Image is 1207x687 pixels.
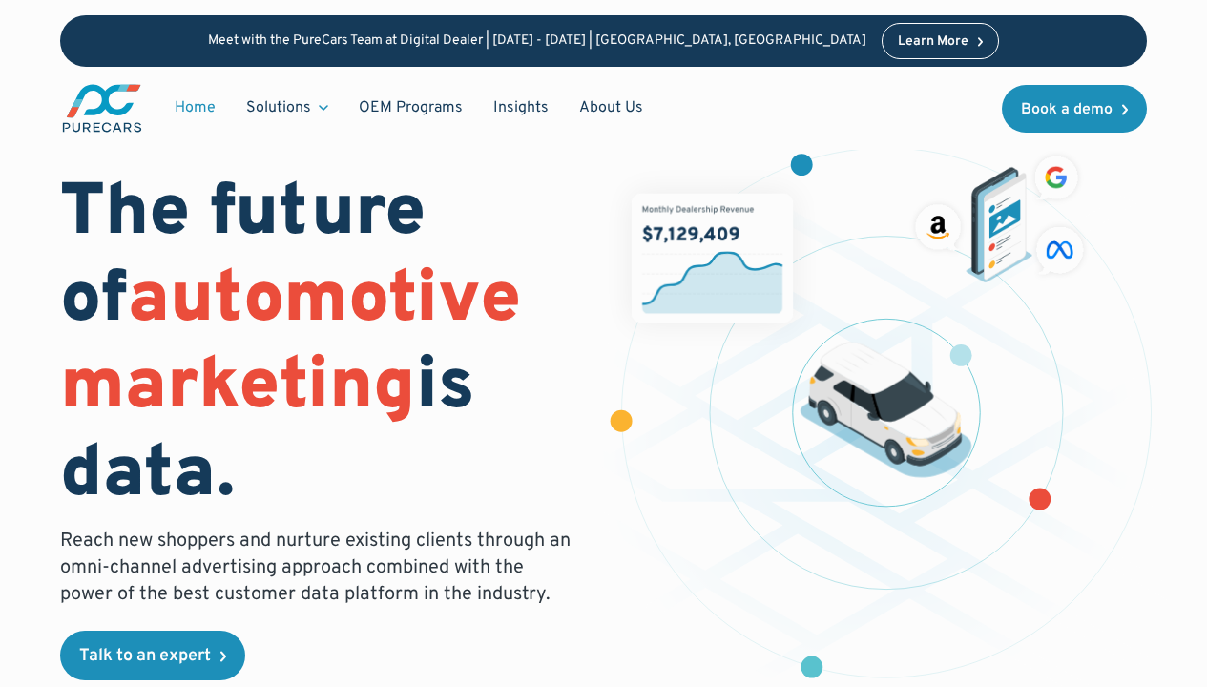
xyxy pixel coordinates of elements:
a: Insights [478,90,564,126]
a: About Us [564,90,658,126]
a: OEM Programs [343,90,478,126]
h1: The future of is data. [60,172,580,520]
img: ads on social media and advertising partners [908,150,1089,282]
div: Book a demo [1021,102,1113,117]
a: Learn More [882,23,1000,59]
div: Learn More [898,35,968,49]
a: Talk to an expert [60,631,245,680]
a: Home [159,90,231,126]
a: Book a demo [1002,85,1147,133]
div: Solutions [246,97,311,118]
div: Solutions [231,90,343,126]
img: chart showing monthly dealership revenue of $7m [632,193,793,322]
img: purecars logo [60,82,144,135]
img: illustration of a vehicle [801,343,972,478]
p: Meet with the PureCars Team at Digital Dealer | [DATE] - [DATE] | [GEOGRAPHIC_DATA], [GEOGRAPHIC_... [208,33,866,50]
a: main [60,82,144,135]
p: Reach new shoppers and nurture existing clients through an omni-channel advertising approach comb... [60,528,580,608]
span: automotive marketing [60,256,521,434]
div: Talk to an expert [79,648,211,665]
